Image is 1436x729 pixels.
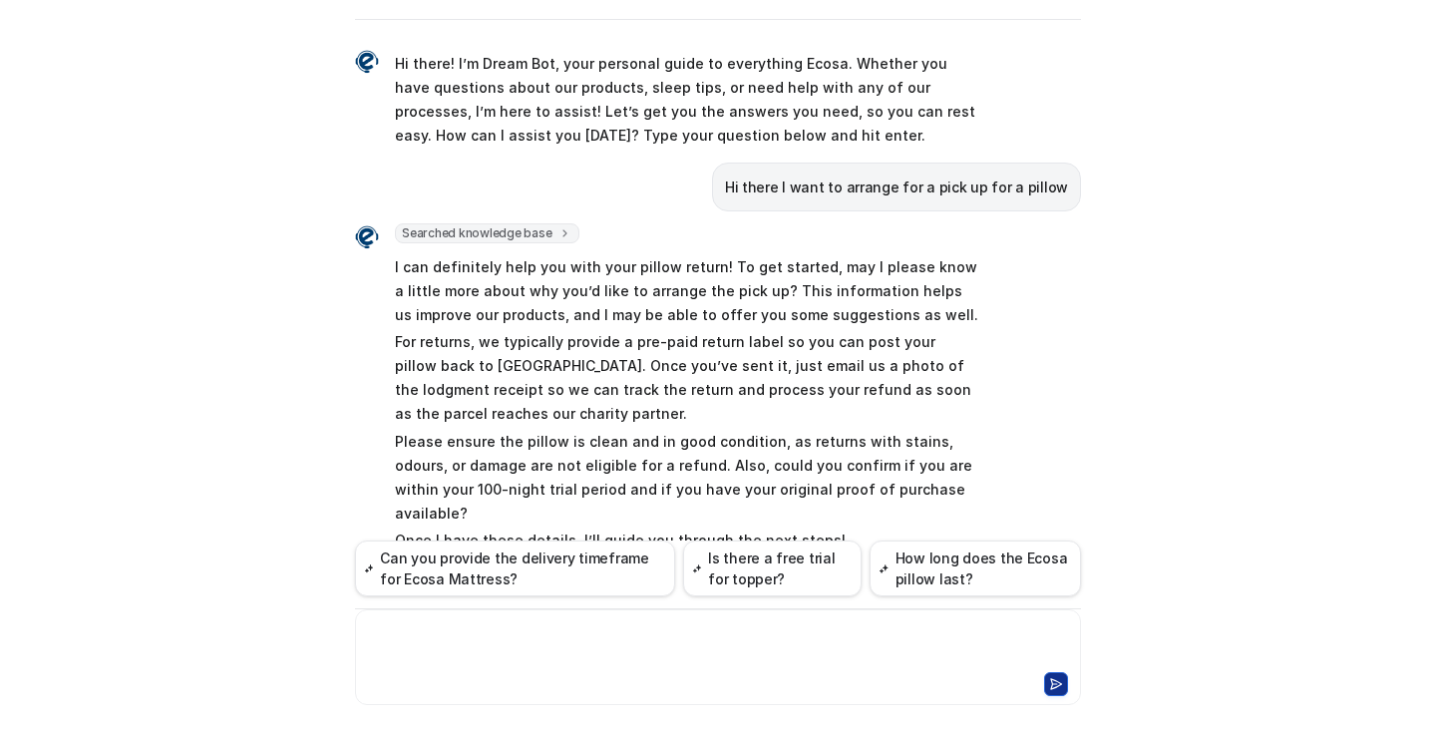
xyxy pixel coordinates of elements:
[395,529,978,552] p: Once I have these details, I’ll guide you through the next steps!
[725,176,1068,199] p: Hi there I want to arrange for a pick up for a pillow
[355,225,379,249] img: Widget
[395,430,978,526] p: Please ensure the pillow is clean and in good condition, as returns with stains, odours, or damag...
[395,330,978,426] p: For returns, we typically provide a pre-paid return label so you can post your pillow back to [GE...
[355,541,675,596] button: Can you provide the delivery timeframe for Ecosa Mattress?
[870,541,1081,596] button: How long does the Ecosa pillow last?
[355,50,379,74] img: Widget
[395,52,978,148] p: Hi there! I’m Dream Bot, your personal guide to everything Ecosa. Whether you have questions abou...
[395,223,579,243] span: Searched knowledge base
[395,255,978,327] p: I can definitely help you with your pillow return! To get started, may I please know a little mor...
[683,541,862,596] button: Is there a free trial for topper?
